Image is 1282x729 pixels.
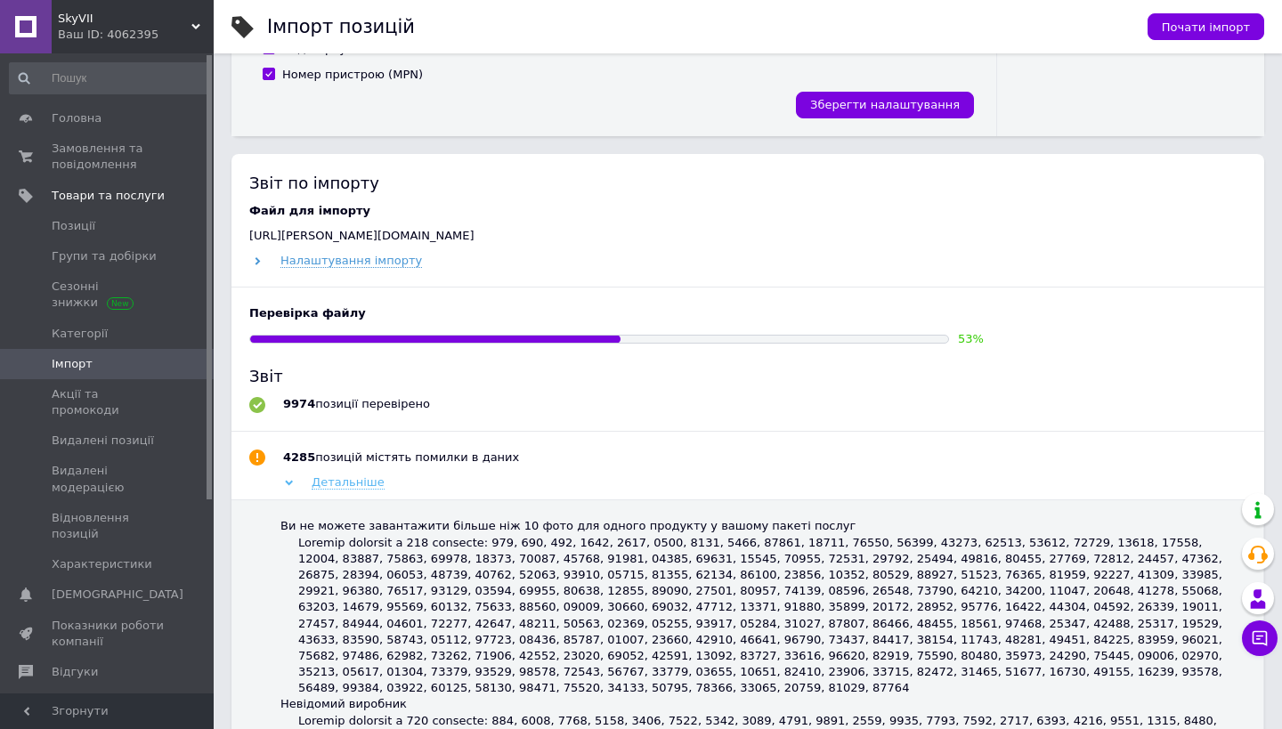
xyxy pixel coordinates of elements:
[283,450,315,464] b: 4285
[283,396,430,412] div: позиції перевірено
[52,141,165,173] span: Замовлення та повідомлення
[52,433,154,449] span: Видалені позиції
[52,356,93,372] span: Імпорт
[52,587,183,603] span: [DEMOGRAPHIC_DATA]
[280,696,1241,712] div: Невідомий виробник
[58,27,214,43] div: Ваш ID: 4062395
[298,535,1241,697] div: Loremip dolorsit a 218 consecte: 979, 690, 492, 1642, 2617, 0500, 8131, 5466, 87861, 18711, 76550...
[9,62,210,94] input: Пошук
[249,172,1246,194] div: Звіт по імпорту
[249,203,1246,219] div: Файл для імпорту
[249,229,475,242] span: [URL][PERSON_NAME][DOMAIN_NAME]
[52,664,98,680] span: Відгуки
[52,618,165,650] span: Показники роботи компанії
[58,11,191,27] span: SkyVII
[52,510,165,542] span: Відновлення позицій
[52,248,157,264] span: Групи та добірки
[280,518,1241,534] div: Ви не можете завантажити більше ніж 10 фото для одного продукту у вашому пакеті послуг
[1162,20,1250,34] span: Почати імпорт
[1148,13,1264,40] button: Почати імпорт
[52,326,108,342] span: Категорії
[312,475,385,490] span: Детальніше
[1242,620,1278,656] button: Чат з покупцем
[958,331,984,347] div: 53 %
[280,254,422,268] span: Налаштування імпорту
[52,188,165,204] span: Товари та послуги
[267,16,415,37] h1: Імпорт позицій
[52,110,101,126] span: Головна
[796,92,974,118] button: Зберегти налаштування
[52,218,95,234] span: Позиції
[52,463,165,495] span: Видалені модерацією
[283,450,519,466] div: позицій містять помилки в даних
[52,279,165,311] span: Сезонні знижки
[249,365,1246,387] div: Звіт
[810,98,960,111] span: Зберегти налаштування
[282,67,423,83] div: Номер пристрою (MPN)
[283,397,315,410] b: 9974
[249,305,1246,321] div: Перевірка файлу
[52,386,165,418] span: Акції та промокоди
[52,556,152,572] span: Характеристики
